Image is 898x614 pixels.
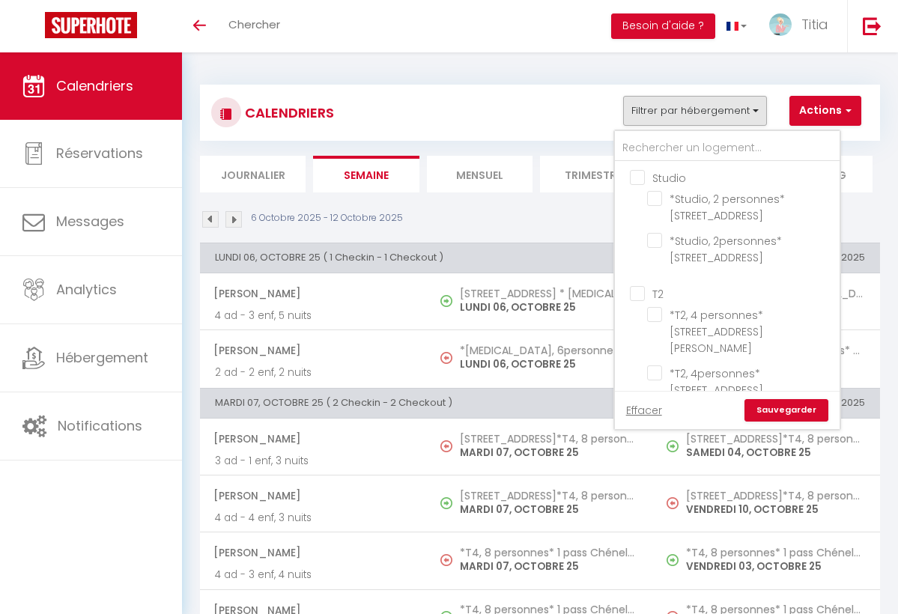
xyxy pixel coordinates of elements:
p: MARDI 07, OCTOBRE 25 [460,559,639,574]
p: 6 Octobre 2025 - 12 Octobre 2025 [251,211,403,225]
span: Chercher [228,16,280,32]
p: LUNDI 06, OCTOBRE 25 [460,300,639,315]
div: Filtrer par hébergement [613,130,841,431]
p: MARDI 07, OCTOBRE 25 [460,445,639,460]
p: MARDI 07, OCTOBRE 25 [460,502,639,517]
h5: [STREET_ADDRESS]*T4, 8 personnes* [460,433,639,445]
p: VENDREDI 10, OCTOBRE 25 [686,502,865,517]
img: Super Booking [45,12,137,38]
span: [PERSON_NAME] [213,481,412,510]
p: 4 ad - 4 enf, 3 nuits [215,510,412,526]
a: Sauvegarder [744,399,828,422]
h5: *T4, 8 personnes* 1 pass Chénelette, Chessy [460,547,639,559]
span: Notifications [58,416,142,435]
li: Journalier [200,156,306,192]
span: [PERSON_NAME] [213,336,412,365]
span: Titia [801,15,828,34]
span: Hébergement [56,348,148,367]
p: VENDREDI 03, OCTOBRE 25 [686,559,865,574]
p: SAMEDI 04, OCTOBRE 25 [686,445,865,460]
span: [PERSON_NAME] [213,538,412,567]
h5: [STREET_ADDRESS]*T4, 8 personnes* [686,433,865,445]
li: Trimestre [540,156,646,192]
span: Messages [56,212,124,231]
li: Mensuel [427,156,533,192]
span: [PERSON_NAME] [213,279,412,308]
img: logout [863,16,882,35]
img: NO IMAGE [667,554,679,566]
button: Besoin d'aide ? [611,13,715,39]
button: Filtrer par hébergement [623,96,767,126]
th: LUNDI 06, OCTOBRE 25 ( 1 Checkin - 1 Checkout ) [200,243,653,273]
span: *T2, 4 personnes* [STREET_ADDRESS][PERSON_NAME] [670,308,763,356]
p: 4 ad - 3 enf, 4 nuits [215,567,412,583]
th: MARDI 07, OCTOBRE 25 ( 2 Checkin - 2 Checkout ) [200,388,653,418]
span: Réservations [56,144,143,162]
img: NO IMAGE [667,440,679,452]
a: Effacer [626,402,662,419]
img: NO IMAGE [440,554,452,566]
h5: *T4, 8 personnes* 1 pass Chénelette, Chessy [686,547,865,559]
p: 2 ad - 2 enf, 2 nuits [215,365,412,380]
img: NO IMAGE [667,497,679,509]
button: Actions [789,96,861,126]
p: LUNDI 06, OCTOBRE 25 [460,356,639,372]
img: ... [769,13,792,36]
h5: [STREET_ADDRESS] * [MEDICAL_DATA], 8 personnes* [460,288,639,300]
img: NO IMAGE [440,352,452,364]
li: Semaine [313,156,419,192]
span: *Studio, 2personnes* [STREET_ADDRESS] [670,234,782,265]
h5: [STREET_ADDRESS]*T4, 8 personnes* [686,490,865,502]
h5: *[MEDICAL_DATA], 6personnes* 67 av [PERSON_NAME], [GEOGRAPHIC_DATA] [460,344,639,356]
span: [PERSON_NAME] [213,425,412,453]
span: Analytics [56,280,117,299]
h3: CALENDRIERS [241,96,334,130]
span: Calendriers [56,76,133,95]
h5: [STREET_ADDRESS]*T4, 8 personnes* [460,490,639,502]
input: Rechercher un logement... [615,135,840,162]
span: *Studio, 2 personnes* [STREET_ADDRESS] [670,192,785,223]
img: NO IMAGE [440,440,452,452]
p: 4 ad - 3 enf, 5 nuits [215,308,412,323]
p: 3 ad - 1 enf, 3 nuits [215,453,412,469]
